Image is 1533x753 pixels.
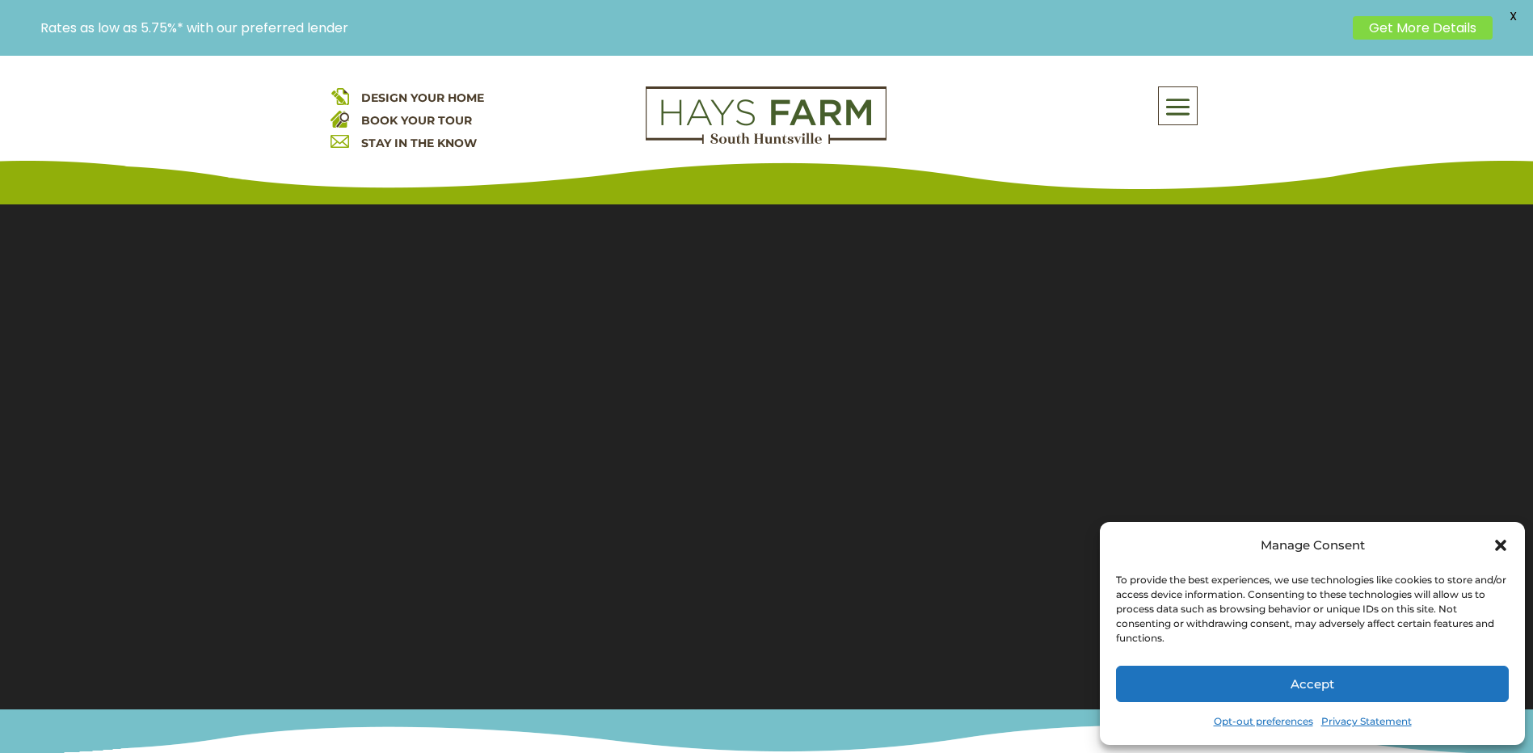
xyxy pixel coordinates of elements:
img: Logo [646,86,887,145]
img: book your home tour [331,109,349,128]
a: Get More Details [1353,16,1493,40]
p: Rates as low as 5.75%* with our preferred lender [40,20,1345,36]
a: STAY IN THE KNOW [361,136,477,150]
div: To provide the best experiences, we use technologies like cookies to store and/or access device i... [1116,573,1507,646]
a: hays farm homes huntsville development [646,133,887,148]
a: BOOK YOUR TOUR [361,113,472,128]
a: Privacy Statement [1321,710,1412,733]
a: DESIGN YOUR HOME [361,90,484,105]
img: design your home [331,86,349,105]
div: Close dialog [1493,537,1509,553]
a: Opt-out preferences [1214,710,1313,733]
button: Accept [1116,666,1509,702]
span: X [1501,4,1525,28]
div: Manage Consent [1261,534,1365,557]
